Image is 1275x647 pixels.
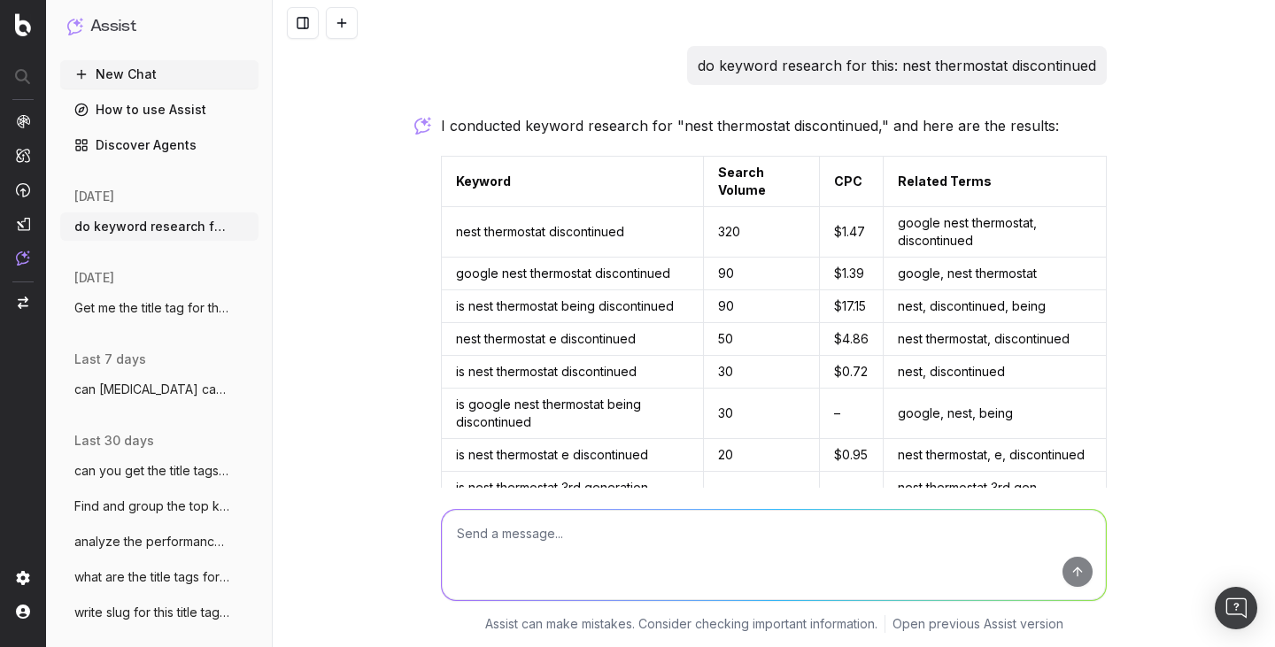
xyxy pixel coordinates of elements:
[74,604,230,621] span: write slug for this title tag: Starwood
[820,472,884,522] td: $0.21
[704,258,820,290] td: 90
[16,114,30,128] img: Analytics
[884,356,1107,389] td: nest, discontinued
[414,117,431,135] img: Botify assist logo
[18,297,28,309] img: Switch project
[74,350,146,368] span: last 7 days
[15,13,31,36] img: Botify logo
[704,389,820,439] td: 30
[67,14,251,39] button: Assist
[74,432,154,450] span: last 30 days
[884,389,1107,439] td: google, nest, being
[442,207,704,258] td: nest thermostat discontinued
[704,472,820,522] td: 20
[704,323,820,356] td: 50
[884,157,1107,207] td: Related Terms
[16,182,30,197] img: Activation
[60,457,259,485] button: can you get the title tags for all pages
[1215,587,1257,629] div: Open Intercom Messenger
[60,212,259,241] button: do keyword research for this: nest therm
[90,14,136,39] h1: Assist
[820,439,884,472] td: $0.95
[60,528,259,556] button: analyze the performance of our page on s
[16,217,30,231] img: Studio
[60,294,259,322] button: Get me the title tag for the Arcadia ove
[820,157,884,207] td: CPC
[74,218,230,235] span: do keyword research for this: nest therm
[704,157,820,207] td: Search Volume
[60,375,259,404] button: can [MEDICAL_DATA] cause [MEDICAL_DATA] 64 [MEDICAL_DATA] cl
[884,439,1107,472] td: nest thermostat, e, discontinued
[442,258,704,290] td: google nest thermostat discontinued
[884,472,1107,522] td: nest thermostat 3rd gen, discontinued
[60,60,259,89] button: New Chat
[884,290,1107,323] td: nest, discontinued, being
[442,356,704,389] td: is nest thermostat discontinued
[16,605,30,619] img: My account
[442,389,704,439] td: is google nest thermostat being discontinued
[442,157,704,207] td: Keyword
[704,290,820,323] td: 90
[74,533,230,551] span: analyze the performance of our page on s
[704,439,820,472] td: 20
[441,113,1107,138] p: I conducted keyword research for "nest thermostat discontinued," and here are the results:
[60,96,259,124] a: How to use Assist
[74,497,230,515] span: Find and group the top keywords for [PERSON_NAME]
[820,356,884,389] td: $0.72
[60,598,259,627] button: write slug for this title tag: Starwood
[60,131,259,159] a: Discover Agents
[820,290,884,323] td: $17.15
[16,250,30,266] img: Assist
[60,492,259,520] button: Find and group the top keywords for [PERSON_NAME]
[16,148,30,163] img: Intelligence
[74,381,230,398] span: can [MEDICAL_DATA] cause [MEDICAL_DATA] 64 [MEDICAL_DATA] cl
[884,207,1107,258] td: google nest thermostat, discontinued
[884,258,1107,290] td: google, nest thermostat
[698,53,1096,78] p: do keyword research for this: nest thermostat discontinued
[67,18,83,35] img: Assist
[884,323,1107,356] td: nest thermostat, discontinued
[74,568,230,586] span: what are the title tags for pages dealin
[74,188,114,205] span: [DATE]
[442,323,704,356] td: nest thermostat e discontinued
[442,439,704,472] td: is nest thermostat e discontinued
[485,615,877,633] p: Assist can make mistakes. Consider checking important information.
[704,356,820,389] td: 30
[820,323,884,356] td: $4.86
[74,299,230,317] span: Get me the title tag for the Arcadia ove
[892,615,1063,633] a: Open previous Assist version
[74,462,230,480] span: can you get the title tags for all pages
[60,563,259,591] button: what are the title tags for pages dealin
[442,472,704,522] td: is nest thermostat 3rd generation discontinued
[74,269,114,287] span: [DATE]
[442,290,704,323] td: is nest thermostat being discontinued
[16,571,30,585] img: Setting
[820,207,884,258] td: $1.47
[820,258,884,290] td: $1.39
[704,207,820,258] td: 320
[820,389,884,439] td: –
